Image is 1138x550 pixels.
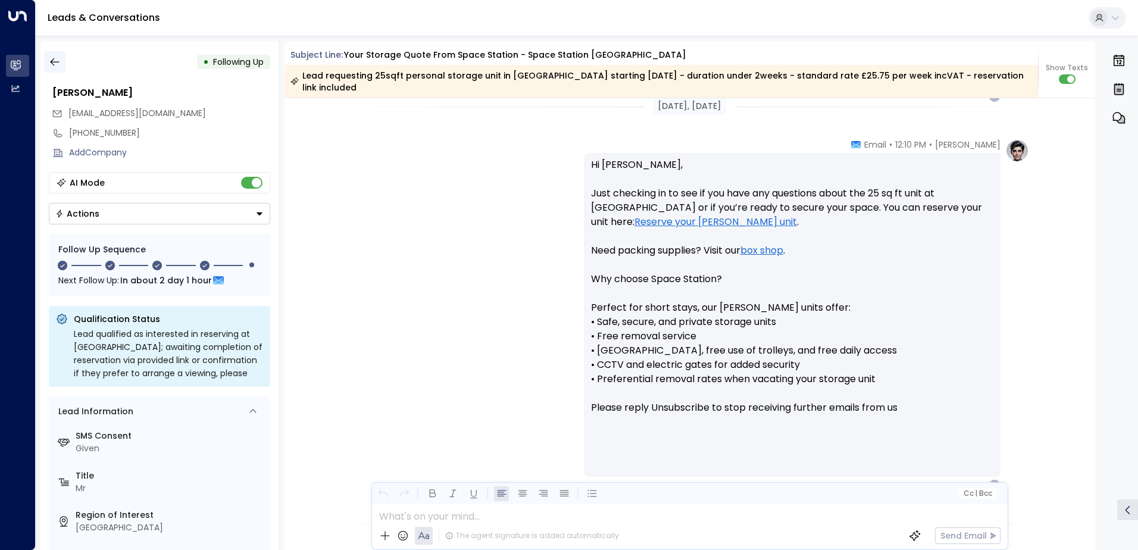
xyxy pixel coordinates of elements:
[963,489,992,498] span: Cc Bcc
[989,479,1001,491] div: R
[76,470,265,482] label: Title
[1046,62,1088,73] span: Show Texts
[70,177,105,189] div: AI Mode
[58,243,261,256] div: Follow Up Sequence
[634,215,797,229] a: Reserve your [PERSON_NAME] unit
[54,405,133,418] div: Lead Information
[213,56,264,68] span: Following Up
[55,208,99,219] div: Actions
[69,146,270,159] div: AddCompany
[48,11,160,24] a: Leads & Conversations
[591,158,993,429] p: Hi [PERSON_NAME], Just checking in to see if you have any questions about the 25 sq ft unit at [G...
[69,127,270,139] div: [PHONE_NUMBER]
[653,98,726,115] div: [DATE], [DATE]
[929,139,932,151] span: •
[52,86,270,100] div: [PERSON_NAME]
[76,482,265,495] div: Mr
[203,51,209,73] div: •
[935,139,1001,151] span: [PERSON_NAME]
[120,274,212,287] span: In about 2 day 1 hour
[740,243,783,258] a: box shop
[1005,139,1029,162] img: profile-logo.png
[76,442,265,455] div: Given
[975,489,977,498] span: |
[49,203,270,224] div: Button group with a nested menu
[895,139,926,151] span: 12:10 PM
[49,203,270,224] button: Actions
[344,49,686,61] div: Your storage quote from Space Station - Space Station [GEOGRAPHIC_DATA]
[76,509,265,521] label: Region of Interest
[58,274,261,287] div: Next Follow Up:
[76,430,265,442] label: SMS Consent
[68,107,206,119] span: [EMAIL_ADDRESS][DOMAIN_NAME]
[290,49,343,61] span: Subject Line:
[445,530,619,541] div: The agent signature is added automatically
[376,486,390,501] button: Undo
[74,313,263,325] p: Qualification Status
[290,70,1031,93] div: Lead requesting 25sqft personal storage unit in [GEOGRAPHIC_DATA] starting [DATE] - duration unde...
[958,488,996,499] button: Cc|Bcc
[864,139,886,151] span: Email
[889,139,892,151] span: •
[76,521,265,534] div: [GEOGRAPHIC_DATA]
[68,107,206,120] span: roryfulton@yahoo.co.uk
[396,486,411,501] button: Redo
[74,327,263,380] div: Lead qualified as interested in reserving at [GEOGRAPHIC_DATA]; awaiting completion of reservatio...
